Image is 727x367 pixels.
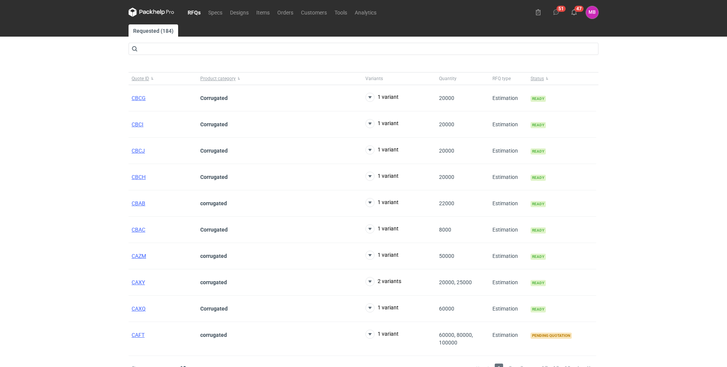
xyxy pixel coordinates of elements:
[489,243,528,269] div: Estimation
[439,200,454,206] span: 22000
[550,6,562,18] button: 51
[253,8,273,17] a: Items
[489,138,528,164] div: Estimation
[531,175,546,181] span: Ready
[365,76,383,82] span: Variants
[365,303,399,312] button: 1 variant
[132,95,146,101] a: CBCG
[489,296,528,322] div: Estimation
[531,76,544,82] span: Status
[489,164,528,190] div: Estimation
[439,148,454,154] span: 20000
[132,200,145,206] a: CBAB
[531,227,546,233] span: Ready
[568,6,580,18] button: 47
[586,6,598,19] button: MB
[132,306,146,312] a: CAXQ
[184,8,204,17] a: RFQs
[531,306,546,312] span: Ready
[132,332,145,338] a: CAFT
[204,8,226,17] a: Specs
[200,95,228,101] strong: Corrugated
[531,148,546,155] span: Ready
[132,148,145,154] a: CBCJ
[200,279,227,285] strong: corrugated
[365,172,399,181] button: 1 variant
[200,332,227,338] strong: corrugated
[439,332,473,346] span: 60000, 80000, 100000
[492,76,511,82] span: RFQ type
[439,76,457,82] span: Quantity
[365,277,401,286] button: 2 variants
[273,8,297,17] a: Orders
[531,122,546,128] span: Ready
[365,93,399,102] button: 1 variant
[200,253,227,259] strong: corrugated
[129,24,178,37] a: Requested (184)
[489,269,528,296] div: Estimation
[297,8,331,17] a: Customers
[528,72,596,85] button: Status
[439,227,451,233] span: 8000
[197,72,362,85] button: Product category
[200,174,228,180] strong: Corrugated
[132,76,149,82] span: Quote ID
[200,227,228,233] strong: Corrugated
[365,198,399,207] button: 1 variant
[200,200,227,206] strong: corrugated
[365,119,399,128] button: 1 variant
[586,6,598,19] div: Mateusz Borowik
[129,72,197,85] button: Quote ID
[200,306,228,312] strong: Corrugated
[489,190,528,217] div: Estimation
[439,253,454,259] span: 50000
[365,224,399,233] button: 1 variant
[489,322,528,356] div: Estimation
[365,330,399,339] button: 1 variant
[365,251,399,260] button: 1 variant
[439,121,454,127] span: 20000
[439,174,454,180] span: 20000
[489,217,528,243] div: Estimation
[132,174,146,180] a: CBCH
[200,76,236,82] span: Product category
[132,279,145,285] a: CAXY
[132,121,143,127] a: CBCI
[132,227,145,233] a: CBAC
[226,8,253,17] a: Designs
[531,254,546,260] span: Ready
[531,333,572,339] span: Pending quotation
[489,111,528,138] div: Estimation
[200,121,228,127] strong: Corrugated
[365,145,399,155] button: 1 variant
[331,8,351,17] a: Tools
[531,201,546,207] span: Ready
[439,306,454,312] span: 60000
[439,279,472,285] span: 20000, 25000
[129,8,174,17] svg: Packhelp Pro
[439,95,454,101] span: 20000
[200,148,228,154] strong: Corrugated
[351,8,380,17] a: Analytics
[132,253,146,259] a: CAZM
[531,96,546,102] span: Ready
[531,280,546,286] span: Ready
[489,85,528,111] div: Estimation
